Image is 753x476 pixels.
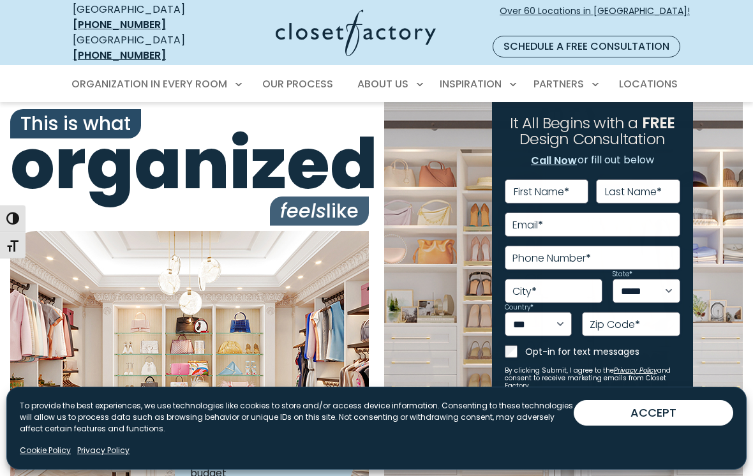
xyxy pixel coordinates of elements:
span: Inspiration [440,77,502,91]
a: Privacy Policy [77,445,130,456]
a: Schedule a Free Consultation [493,36,680,57]
span: Organization in Every Room [71,77,227,91]
div: [GEOGRAPHIC_DATA] [73,2,212,33]
a: [PHONE_NUMBER] [73,17,166,32]
span: Over 60 Locations in [GEOGRAPHIC_DATA]! [500,4,690,31]
span: Partners [533,77,584,91]
button: ACCEPT [574,400,733,426]
div: [GEOGRAPHIC_DATA] [73,33,212,63]
span: organized [10,129,369,198]
span: Locations [619,77,678,91]
img: Closet Factory Logo [276,10,436,56]
span: This is what [10,109,141,138]
p: To provide the best experiences, we use technologies like cookies to store and/or access device i... [20,400,574,435]
i: feels [280,197,326,225]
span: Our Process [262,77,333,91]
span: like [270,197,369,226]
a: Cookie Policy [20,445,71,456]
span: About Us [357,77,408,91]
nav: Primary Menu [63,66,690,102]
a: [PHONE_NUMBER] [73,48,166,63]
